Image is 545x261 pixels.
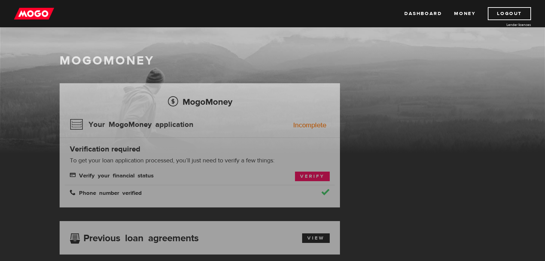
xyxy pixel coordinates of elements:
[295,172,330,181] a: Verify
[70,116,193,133] h3: Your MogoMoney application
[70,157,330,165] p: To get your loan application processed, you’ll just need to verify a few things:
[480,22,531,27] a: Lender licences
[70,144,330,154] h4: Verification required
[293,122,326,129] div: Incomplete
[454,7,476,20] a: Money
[488,7,531,20] a: Logout
[302,233,330,243] a: View
[60,54,485,68] h1: MogoMoney
[70,189,142,195] span: Phone number verified
[70,233,199,242] h3: Previous loan agreements
[14,7,54,20] img: mogo_logo-11ee424be714fa7cbb0f0f49df9e16ec.png
[70,95,330,109] h2: MogoMoney
[70,172,154,178] span: Verify your financial status
[404,7,442,20] a: Dashboard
